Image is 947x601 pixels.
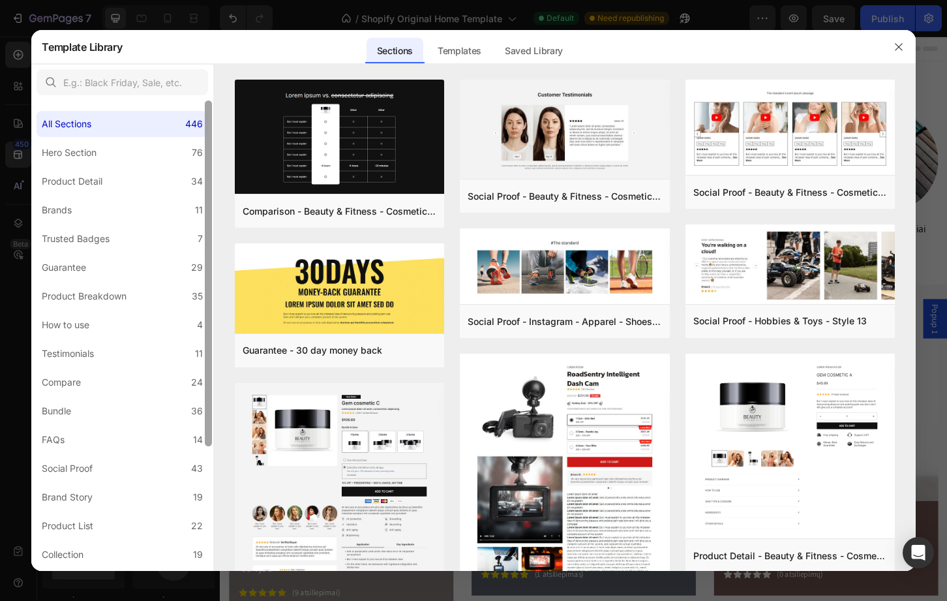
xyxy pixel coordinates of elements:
img: sp30.png [460,228,669,305]
div: 34 [191,174,203,189]
img: Alt Image [140,79,250,189]
h3: Lininiai rankšluosčiai [271,199,381,215]
div: Product List [42,518,93,534]
h1: Mako satino paklodė [281,510,502,532]
a: Image Title [10,79,119,189]
img: Alt Image [663,79,773,189]
img: gempages_501463247732343829-989a84df-f21a-47fe-a60a-fb86f876241a.webp [271,319,512,501]
img: gempages_501463247732343829-4b3de663-5375-45be-8443-145fe3fb74f3.webp [532,319,773,501]
div: Social Proof - Beauty & Fitness - Cosmetic - Style 8 [693,185,887,200]
div: €34,99 [281,543,502,562]
div: 22 [191,518,203,534]
div: 19 [193,547,203,562]
a: Image Title [271,79,381,189]
img: sp8.png [685,80,895,177]
div: Social Proof - Beauty & Fitness - Cosmetic - Style 16 [468,189,661,204]
img: Alt Image [402,79,511,189]
a: Image Title [402,79,511,189]
div: Social Proof [42,461,93,476]
div: Product Breakdown [42,288,127,304]
div: Collection [42,547,83,562]
div: 35 [192,288,203,304]
img: Alt Image [532,79,642,189]
div: Compare [42,375,81,390]
p: (0 atsiliepimų) [599,574,649,585]
div: Brand Story [42,489,93,505]
h3: Lininės pižamos [140,199,250,215]
div: Comparison - Beauty & Fitness - Cosmetic - Ingredients - Style 19 [243,204,436,219]
img: g30.png [235,243,444,336]
input: E.g.: Black Friday, Sale, etc. [37,69,208,95]
h3: Šilko audiniai [532,199,642,215]
div: Templates [427,38,492,64]
div: Bundle [42,403,71,419]
div: 14 [193,432,203,448]
a: Image Title [532,79,642,189]
div: 11 [195,346,203,362]
img: c19.png [235,80,444,196]
div: 4 [197,317,203,333]
div: 29 [191,260,203,275]
div: €14,99 [542,543,762,562]
div: Guarantee [42,260,86,275]
h1: Mako satino pagalvių užvalkalai [542,510,762,532]
div: 7 [198,231,203,247]
img: sp16.png [460,80,669,181]
div: Trusted Badges [42,231,110,247]
p: (1 atsiliepimas) [338,574,391,585]
img: Alt Image [271,79,381,189]
img: gempages_501463247732343829-03b5c1de-515e-4897-9eb2-d9bf3e3b2afb.jpg [10,319,251,501]
span: Popup 1 [763,288,776,320]
div: 76 [192,145,203,161]
a: Image Title [663,79,773,189]
div: 43 [191,461,203,476]
div: How to use [42,317,89,333]
div: Product Detail [42,174,102,189]
img: sp13.png [685,224,895,307]
h3: Patalynė [10,199,119,215]
div: €84,99 [20,562,241,581]
div: Product Detail - Beauty & Fitness - Cosmetic - Style 16 [693,548,887,564]
h3: Užuolaidų audiniai [663,199,773,215]
div: 36 [191,403,203,419]
img: Alt Image [10,79,119,189]
div: Open Intercom Messenger [903,537,934,568]
div: 24 [191,375,203,390]
div: Social Proof - Hobbies & Toys - Style 13 [693,313,867,329]
img: pd11.png [685,354,895,542]
h1: Mako satino patalynės komplektas [20,510,241,552]
a: Image Title [140,79,250,189]
h2: Template Library [42,30,122,64]
div: Sections [367,38,423,64]
div: 11 [195,202,203,218]
div: FAQs [42,432,65,448]
div: Testimonials [42,346,94,362]
div: Brands [42,202,72,218]
div: 19 [193,489,203,505]
div: All Sections [42,116,91,132]
div: Social Proof - Instagram - Apparel - Shoes - Style 30 [468,314,661,330]
div: Saved Library [494,38,573,64]
div: Hero Section [42,145,97,161]
div: 446 [185,116,203,132]
h3: Šilko gaminiai [402,199,511,215]
div: Guarantee - 30 day money back [243,343,382,358]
